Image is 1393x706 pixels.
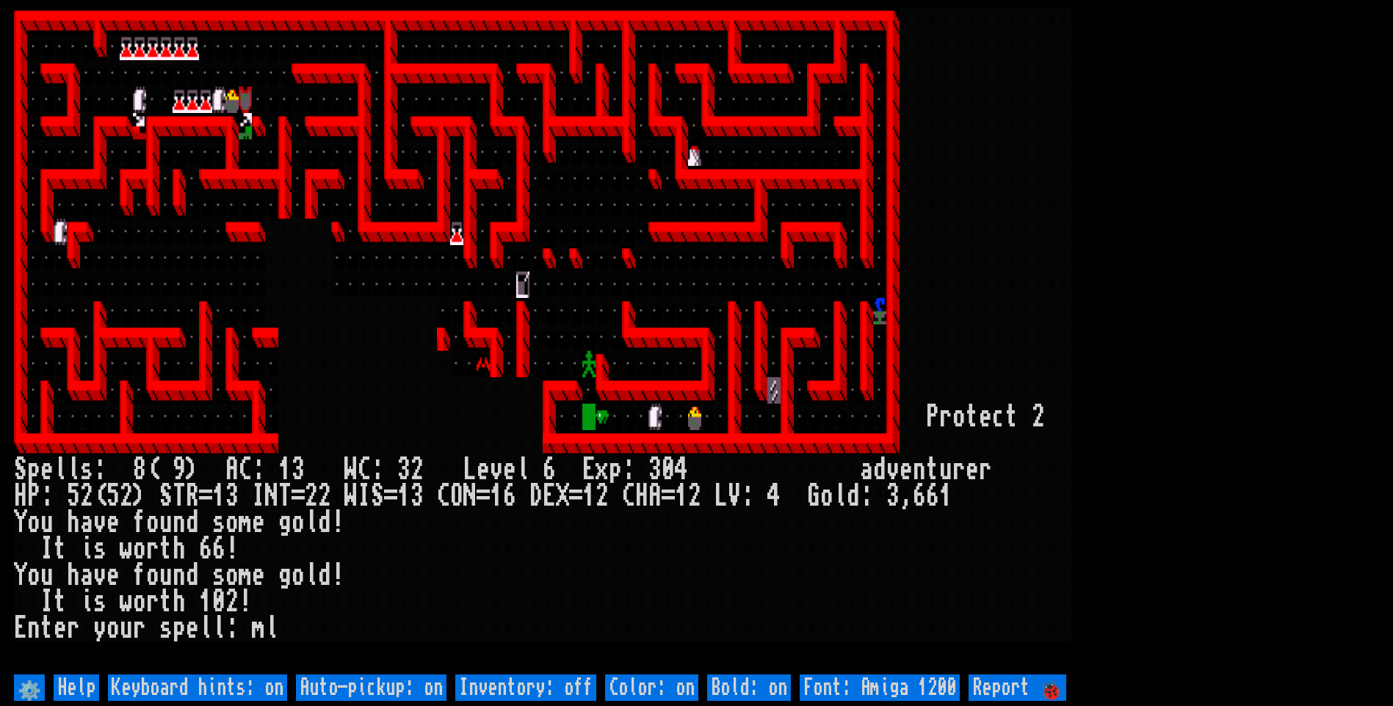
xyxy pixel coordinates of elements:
[225,589,239,615] div: 2
[252,562,265,589] div: e
[635,483,648,509] div: H
[54,589,67,615] div: t
[371,456,384,483] div: :
[173,562,186,589] div: n
[146,456,159,483] div: (
[54,615,67,641] div: e
[67,509,80,536] div: h
[966,404,979,430] div: t
[93,509,106,536] div: v
[952,404,966,430] div: o
[305,562,318,589] div: l
[159,483,173,509] div: S
[543,456,556,483] div: 6
[80,589,93,615] div: i
[40,615,54,641] div: t
[292,456,305,483] div: 3
[199,483,212,509] div: =
[278,483,292,509] div: T
[358,483,371,509] div: I
[807,483,820,509] div: G
[40,456,54,483] div: e
[318,562,331,589] div: d
[80,562,93,589] div: a
[108,674,287,701] input: Keyboard hints: on
[582,456,596,483] div: E
[596,456,609,483] div: x
[120,589,133,615] div: w
[173,536,186,562] div: h
[913,456,926,483] div: n
[265,615,278,641] div: l
[173,589,186,615] div: h
[133,615,146,641] div: r
[186,509,199,536] div: d
[252,483,265,509] div: I
[331,562,344,589] div: !
[437,483,450,509] div: C
[662,456,675,483] div: 0
[529,483,543,509] div: D
[992,404,1005,430] div: c
[331,509,344,536] div: !
[54,674,99,701] input: Help
[728,483,741,509] div: V
[120,615,133,641] div: u
[80,483,93,509] div: 2
[146,536,159,562] div: r
[939,456,952,483] div: u
[278,562,292,589] div: g
[318,509,331,536] div: d
[252,456,265,483] div: :
[397,456,410,483] div: 3
[80,456,93,483] div: s
[225,615,239,641] div: :
[675,456,688,483] div: 4
[159,589,173,615] div: t
[186,615,199,641] div: e
[344,483,358,509] div: W
[516,456,529,483] div: l
[969,674,1066,701] input: Report 🐞
[543,483,556,509] div: E
[173,456,186,483] div: 9
[463,483,477,509] div: N
[358,456,371,483] div: C
[199,589,212,615] div: 1
[54,536,67,562] div: t
[847,483,860,509] div: d
[212,536,225,562] div: 6
[186,562,199,589] div: d
[27,615,40,641] div: n
[40,509,54,536] div: u
[278,509,292,536] div: g
[622,483,635,509] div: C
[265,483,278,509] div: N
[873,456,886,483] div: d
[14,456,27,483] div: S
[239,509,252,536] div: m
[556,483,569,509] div: X
[900,456,913,483] div: e
[146,589,159,615] div: r
[80,509,93,536] div: a
[40,483,54,509] div: :
[93,615,106,641] div: y
[296,674,446,701] input: Auto-pickup: on
[27,562,40,589] div: o
[133,509,146,536] div: f
[54,456,67,483] div: l
[252,615,265,641] div: m
[146,509,159,536] div: o
[979,456,992,483] div: r
[67,483,80,509] div: 5
[27,509,40,536] div: o
[569,483,582,509] div: =
[410,456,424,483] div: 2
[173,483,186,509] div: T
[14,615,27,641] div: E
[14,674,45,701] input: ⚙️
[833,483,847,509] div: l
[159,509,173,536] div: u
[14,509,27,536] div: Y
